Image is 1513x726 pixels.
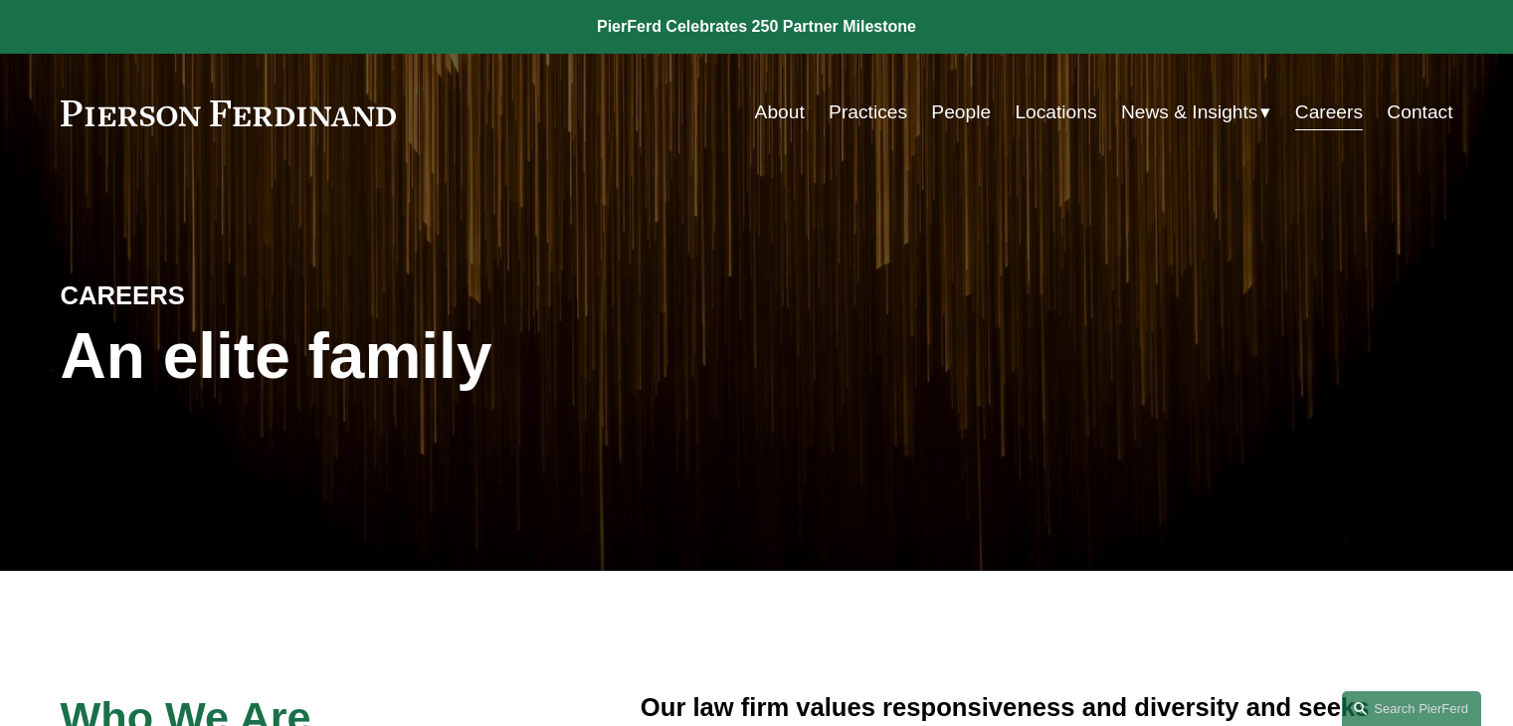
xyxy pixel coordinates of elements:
[1342,691,1481,726] a: Search this site
[1295,93,1363,131] a: Careers
[1121,95,1258,130] span: News & Insights
[61,279,409,311] h4: CAREERS
[1387,93,1452,131] a: Contact
[1121,93,1271,131] a: folder dropdown
[61,320,757,393] h1: An elite family
[1015,93,1096,131] a: Locations
[931,93,991,131] a: People
[755,93,805,131] a: About
[829,93,907,131] a: Practices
